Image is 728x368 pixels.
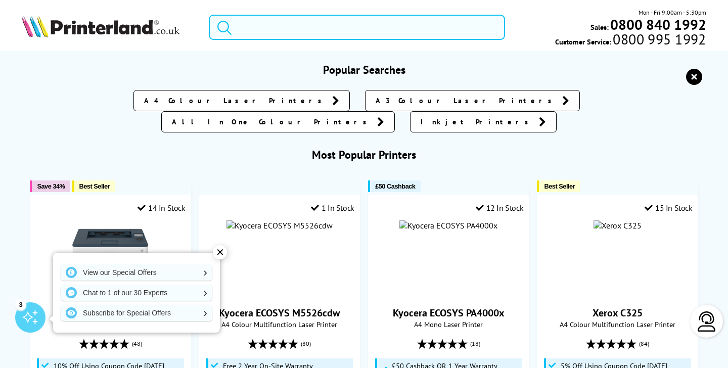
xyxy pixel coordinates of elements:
span: £50 Cashback [375,182,415,190]
b: 0800 840 1992 [610,15,706,34]
a: All In One Colour Printers [161,111,395,132]
img: Kyocera ECOSYS PA4000x [399,220,497,231]
img: Xerox C325 [594,220,642,231]
img: Kyocera ECOSYS M5526cdw [226,220,333,231]
button: Best Seller [537,180,580,192]
span: All In One Colour Printers [172,117,372,127]
span: Best Seller [79,182,110,190]
span: A4 Mono Laser Printer [374,319,523,329]
a: Inkjet Printers [410,111,557,132]
button: £50 Cashback [368,180,420,192]
a: Xerox C325 [593,306,643,319]
span: (84) [639,334,649,353]
img: Printerland Logo [22,15,179,37]
a: Kyocera ECOSYS M5526cdw [219,306,340,319]
button: Save 34% [30,180,70,192]
img: Xerox B230 [72,220,148,296]
span: Best Seller [544,182,575,190]
a: A3 Colour Laser Printers [365,90,580,111]
span: Save 34% [37,182,65,190]
span: A4 Colour Multifunction Laser Printer [542,319,692,329]
a: View our Special Offers [61,264,212,281]
span: (48) [132,334,142,353]
input: Search product or brand [209,15,505,40]
div: 3 [15,299,26,310]
a: Kyocera ECOSYS PA4000x [393,306,505,319]
span: Sales: [590,22,609,32]
span: Customer Service: [555,34,706,47]
span: A4 Colour Laser Printers [144,96,327,106]
h3: Most Popular Printers [22,148,706,162]
a: Chat to 1 of our 30 Experts [61,285,212,301]
span: (18) [470,334,480,353]
div: 12 In Stock [476,203,523,213]
a: A4 Colour Laser Printers [133,90,350,111]
img: user-headset-light.svg [697,311,717,332]
span: Mon - Fri 9:00am - 5:30pm [639,8,706,17]
a: 0800 840 1992 [609,20,706,29]
div: ✕ [213,245,227,259]
span: A3 Colour Laser Printers [376,96,557,106]
div: 15 In Stock [645,203,692,213]
span: Inkjet Printers [421,117,534,127]
a: Subscribe for Special Offers [61,305,212,321]
span: 0800 995 1992 [611,34,706,44]
div: 1 In Stock [311,203,354,213]
button: Best Seller [72,180,115,192]
a: Printerland Logo [22,15,196,39]
h3: Popular Searches [22,63,706,77]
div: 14 In Stock [138,203,185,213]
span: (80) [301,334,311,353]
span: A4 Colour Multifunction Laser Printer [205,319,354,329]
